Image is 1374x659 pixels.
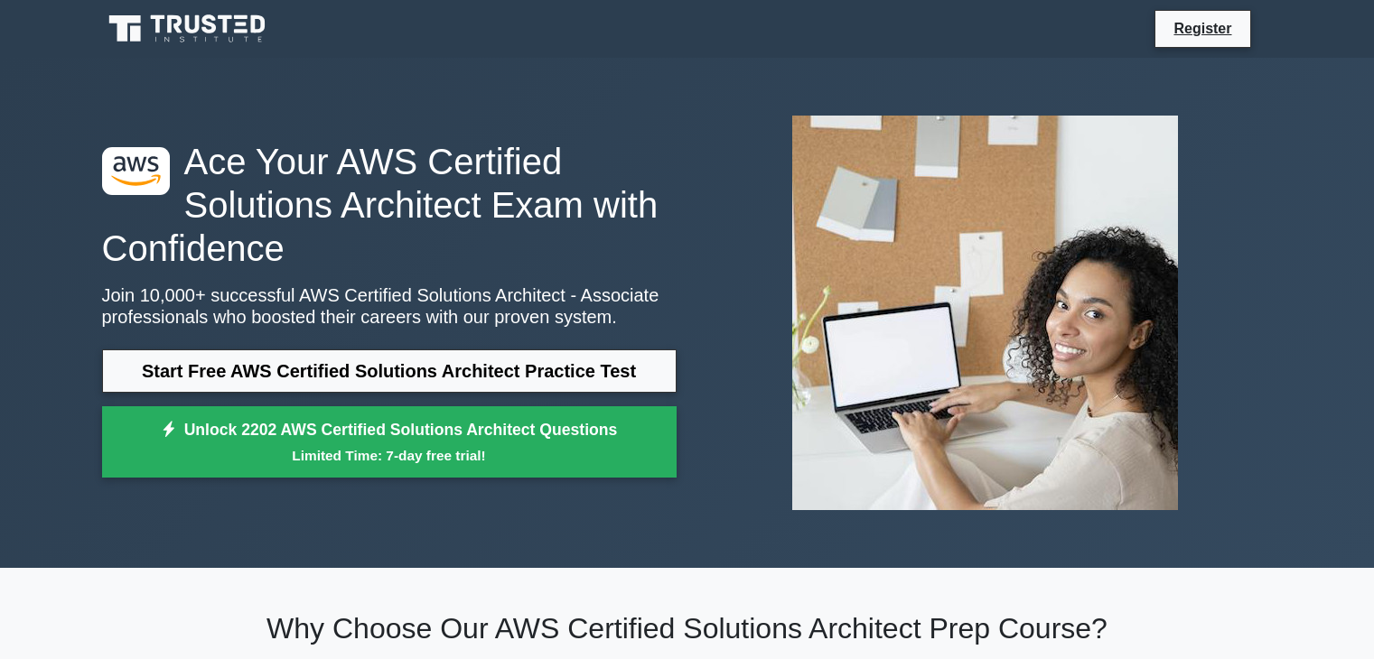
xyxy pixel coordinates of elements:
p: Join 10,000+ successful AWS Certified Solutions Architect - Associate professionals who boosted t... [102,284,677,328]
a: Start Free AWS Certified Solutions Architect Practice Test [102,349,677,393]
small: Limited Time: 7-day free trial! [125,445,654,466]
h1: Ace Your AWS Certified Solutions Architect Exam with Confidence [102,140,677,270]
a: Register [1163,17,1242,40]
h2: Why Choose Our AWS Certified Solutions Architect Prep Course? [102,611,1273,645]
a: Unlock 2202 AWS Certified Solutions Architect QuestionsLimited Time: 7-day free trial! [102,406,677,478]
